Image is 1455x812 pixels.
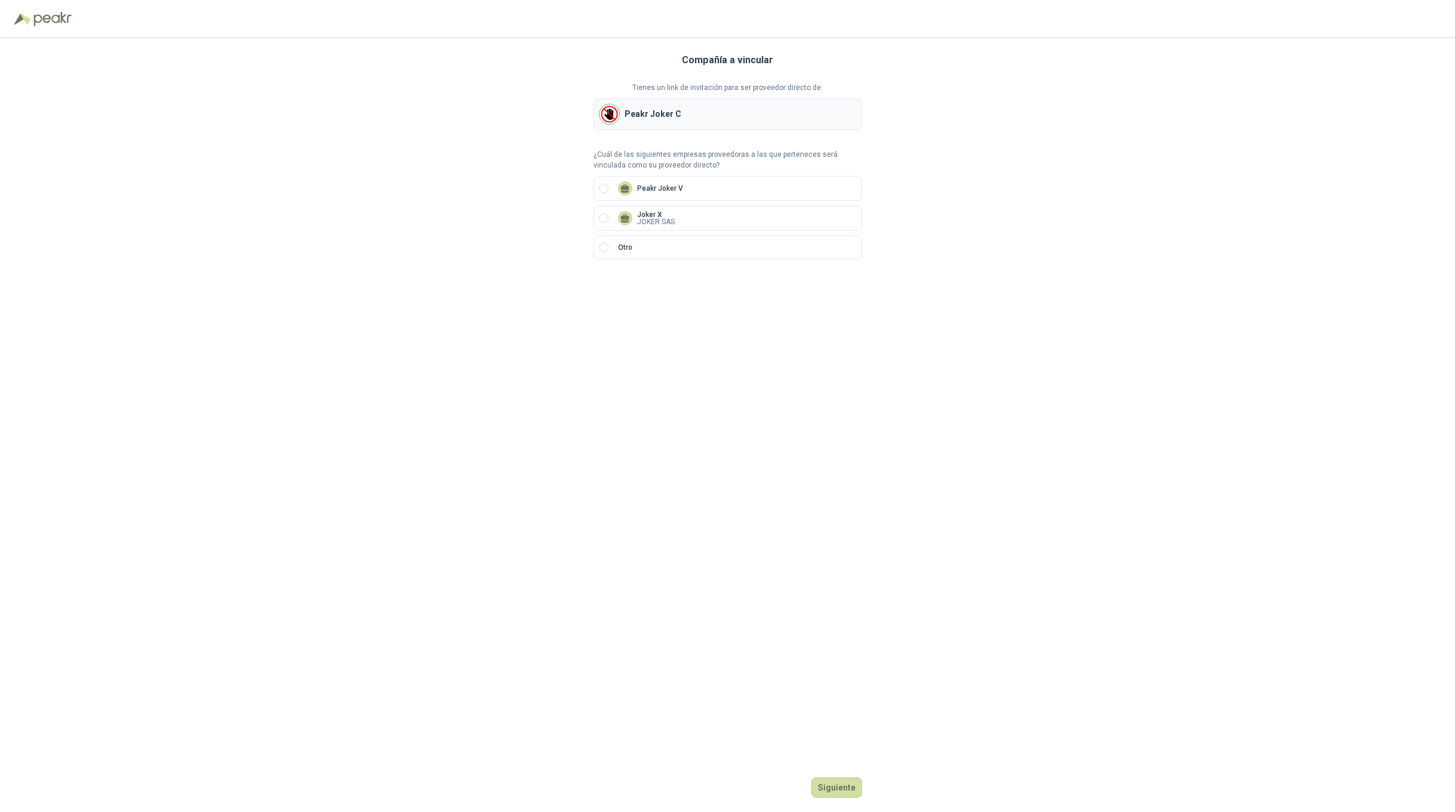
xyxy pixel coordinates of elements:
[637,185,683,192] p: Peakr Joker V
[811,777,862,798] button: Siguiente
[600,104,619,124] img: Company Logo
[637,218,675,225] p: JOKER SAS
[682,52,773,68] h3: Compañía a vincular
[637,211,675,218] p: Joker X
[625,110,681,118] p: Peakr Joker C
[14,13,31,25] img: Logo
[618,242,632,253] p: Otro
[594,82,862,94] p: Tienes un link de invitación para ser proveedor directo de:
[33,12,72,26] img: Peakr
[594,149,862,172] p: ¿Cuál de las siguientes empresas proveedoras a las que perteneces será vinculada como su proveedo...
